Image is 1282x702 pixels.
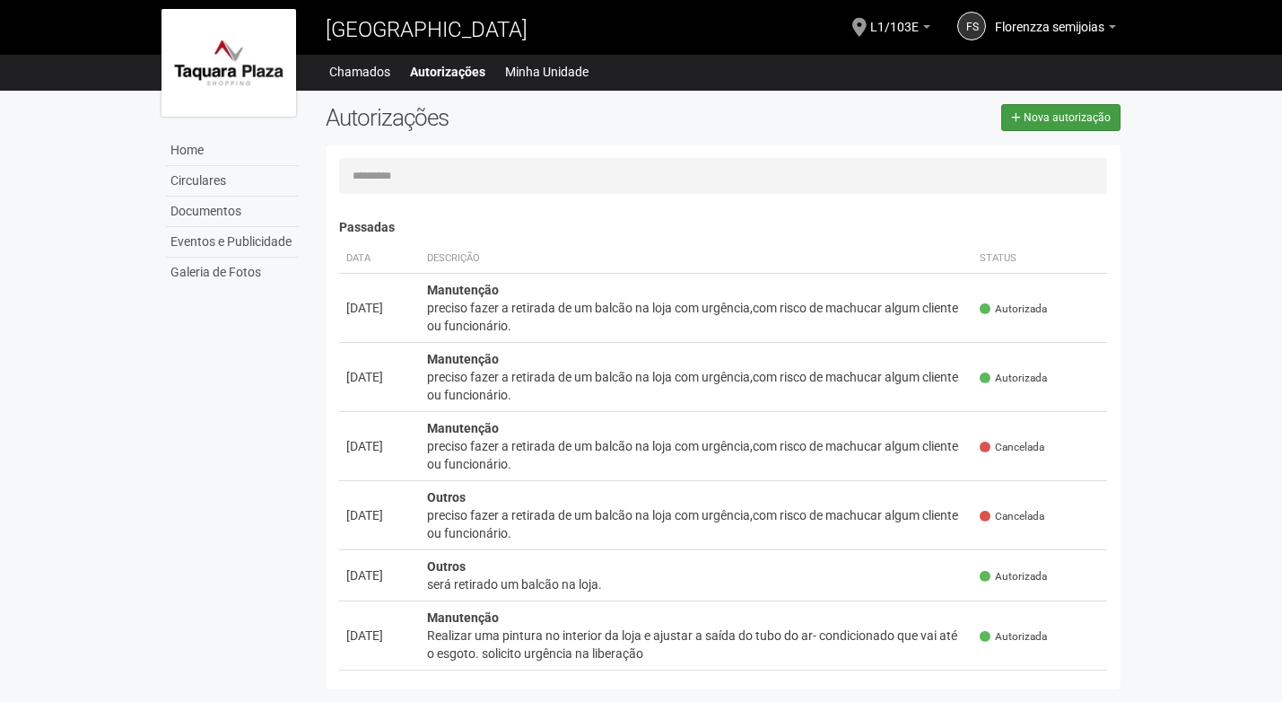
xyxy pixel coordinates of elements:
[427,506,966,542] div: preciso fazer a retirada de um balcão na loja com urgência,com risco de machucar algum cliente ou...
[980,509,1044,524] span: Cancelada
[427,610,499,625] strong: Manutenção
[346,368,413,386] div: [DATE]
[427,421,499,435] strong: Manutenção
[166,166,299,197] a: Circulares
[161,9,296,117] img: logo.jpg
[427,283,499,297] strong: Manutenção
[1001,104,1121,131] a: Nova autorização
[346,506,413,524] div: [DATE]
[870,3,919,34] span: L1/103E
[346,627,413,645] div: [DATE]
[427,490,466,505] strong: Outros
[995,22,1116,37] a: Florenzza semijoias
[339,244,420,274] th: Data
[326,104,710,131] h2: Autorizações
[166,136,299,166] a: Home
[995,3,1104,34] span: Florenzza semijoias
[410,59,485,84] a: Autorizações
[326,17,528,42] span: [GEOGRAPHIC_DATA]
[427,575,966,593] div: será retirado um balcão na loja.
[980,371,1047,386] span: Autorizada
[957,12,986,40] a: Fs
[427,368,966,404] div: preciso fazer a retirada de um balcão na loja com urgência,com risco de machucar algum cliente ou...
[1024,111,1111,124] span: Nova autorização
[870,22,930,37] a: L1/103E
[980,569,1047,584] span: Autorizada
[339,221,1108,234] h4: Passadas
[346,566,413,584] div: [DATE]
[166,258,299,287] a: Galeria de Fotos
[329,59,390,84] a: Chamados
[346,299,413,317] div: [DATE]
[427,627,966,663] div: Realizar uma pintura no interior da loja e ajustar a saída do tubo do ar- condicionado que vai at...
[166,197,299,227] a: Documentos
[980,440,1044,455] span: Cancelada
[980,629,1047,645] span: Autorizada
[427,299,966,335] div: preciso fazer a retirada de um balcão na loja com urgência,com risco de machucar algum cliente ou...
[166,227,299,258] a: Eventos e Publicidade
[505,59,589,84] a: Minha Unidade
[427,352,499,366] strong: Manutenção
[972,244,1107,274] th: Status
[980,302,1047,317] span: Autorizada
[420,244,973,274] th: Descrição
[346,437,413,455] div: [DATE]
[427,559,466,574] strong: Outros
[427,437,966,473] div: preciso fazer a retirada de um balcão na loja com urgência,com risco de machucar algum cliente ou...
